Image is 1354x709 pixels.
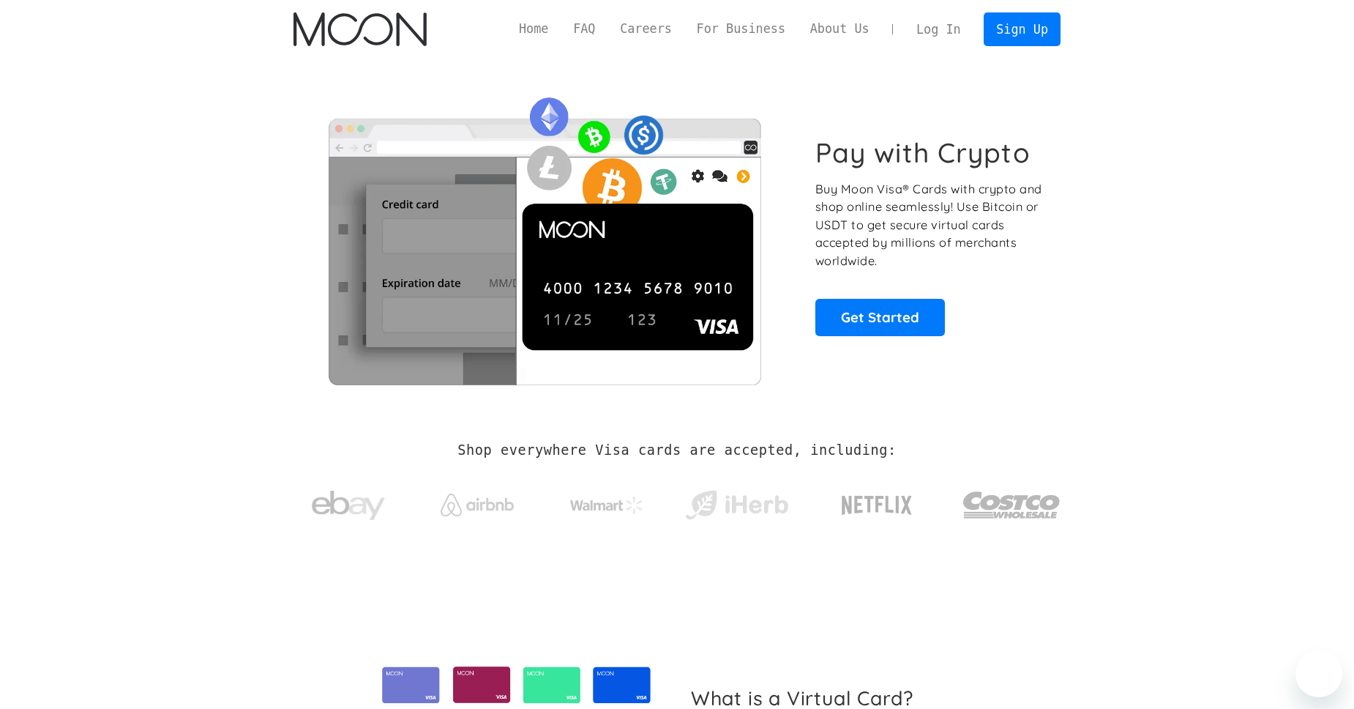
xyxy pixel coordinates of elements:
a: Home [506,20,561,38]
img: Moon Logo [293,12,426,46]
a: Get Started [815,299,945,335]
a: Walmart [553,482,662,521]
img: iHerb [682,486,791,524]
a: For Business [684,20,798,38]
img: Costco [962,478,1061,532]
a: home [293,12,426,46]
img: ebay [312,483,385,529]
a: Careers [607,20,684,38]
a: Sign Up [984,12,1060,45]
a: Log In [904,13,973,45]
a: FAQ [561,20,607,38]
a: iHerb [682,472,791,532]
a: ebay [293,468,403,536]
a: Costco [962,463,1061,540]
iframe: Button to launch messaging window [1295,650,1342,697]
img: Moon Cards let you spend your crypto anywhere Visa is accepted. [293,87,795,385]
a: Airbnb [423,479,532,524]
img: Airbnb [441,494,514,516]
a: About Us [798,20,882,38]
img: Walmart [570,497,643,514]
p: Buy Moon Visa® Cards with crypto and shop online seamlessly! Use Bitcoin or USDT to get secure vi... [815,180,1044,270]
img: Netflix [840,487,913,524]
h1: Pay with Crypto [815,136,1031,169]
a: Netflix [812,472,943,531]
h2: Shop everywhere Visa cards are accepted, including: [457,442,896,459]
